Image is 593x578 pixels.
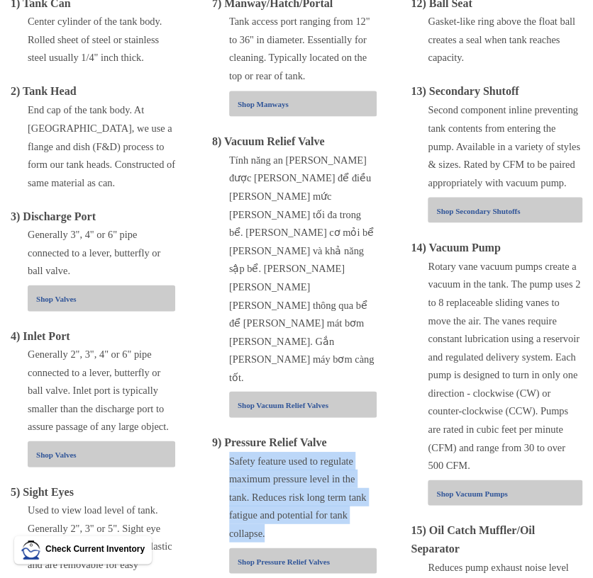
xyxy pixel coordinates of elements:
span: Shop Valves [36,450,77,458]
a: Shop Valves [36,288,175,307]
span: 15) Oil Catch Muffler/Oil Separator [411,523,535,554]
span: Shop Secondary Shutoffs [436,206,520,215]
a: Shop Manways [238,94,377,113]
span: 5) Sight Eyes [11,485,74,497]
span: 13) Secondary Shutoff [411,85,519,97]
a: Shop Valves [36,444,175,463]
a: Shop Secondary Shutoffs [436,200,582,219]
span: Shop Manways [238,100,289,108]
a: Shop Vacuum Relief Valves [238,395,377,413]
span: Gasket-like ring above the float ball creates a seal when tank reaches capacity. [428,16,575,63]
span: Tank access port ranging from 12" to 36" in diameter. Essentially for cleaning. Typically located... [229,16,370,81]
span: Safety feature used to regulate maximum pressure level in the tank. Reduces risk long term tank f... [229,455,366,538]
a: Shop Vacuum Pumps [436,483,582,501]
span: Center cylinder of the tank body. Rolled sheet of steel or stainless steel usually 1/4" inch thick. [28,16,162,63]
span: Shop Pressure Relief Valves [238,557,330,565]
span: Shop Vacuum Relief Valves [238,400,328,409]
span: 9) Pressure Relief Valve [212,436,327,448]
span: Generally 3", 4" or 6" pipe connected to a lever, butterfly or ball valve. [28,228,160,276]
span: Tính năng an [PERSON_NAME] được [PERSON_NAME] để điều [PERSON_NAME] mức [PERSON_NAME] tối đa tron... [229,154,374,382]
span: Shop Vacuum Pumps [436,489,507,497]
span: Rotary vane vacuum pumps create a vacuum in the tank. The pump uses 2 to 8 replaceable sliding va... [428,260,580,471]
span: Second component inline preventing tank contents from entering the pump. Available in a variety o... [428,104,580,188]
span: 3) Discharge Port [11,210,96,222]
span: 4) Inlet Port [11,329,70,341]
span: 2) Tank Head [11,85,76,97]
span: Shop Valves [36,294,77,302]
span: End cap of the tank body. At [GEOGRAPHIC_DATA], we use a flange and dish (F&D) process to form ou... [28,104,175,188]
span: Generally 2", 3", 4" or 6" pipe connected to a lever, butterfly or ball valve. Inlet port is typi... [28,348,169,431]
span: 14) Vacuum Pump [411,241,500,253]
p: Check Current Inventory [45,543,145,556]
span: 8) Vacuum Relief Valve [212,135,325,147]
a: Shop Pressure Relief Valves [238,551,377,569]
img: LMT Icon [21,540,41,560]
